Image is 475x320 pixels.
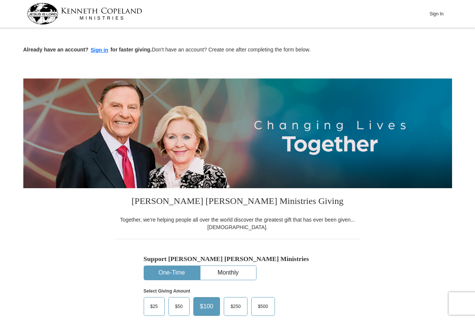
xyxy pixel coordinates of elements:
[144,288,190,294] strong: Select Giving Amount
[147,301,162,312] span: $25
[425,8,448,20] button: Sign In
[88,46,111,54] button: Sign in
[144,266,200,280] button: One-Time
[23,46,452,54] p: Don't have an account? Create one after completing the form below.
[144,255,332,263] h5: Support [PERSON_NAME] [PERSON_NAME] Ministries
[200,266,256,280] button: Monthly
[115,216,360,231] div: Together, we're helping people all over the world discover the greatest gift that has ever been g...
[23,47,152,53] strong: Already have an account? for faster giving.
[171,301,187,312] span: $50
[227,301,244,312] span: $250
[196,301,217,312] span: $100
[115,188,360,216] h3: [PERSON_NAME] [PERSON_NAME] Ministries Giving
[27,3,142,24] img: kcm-header-logo.svg
[254,301,272,312] span: $500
